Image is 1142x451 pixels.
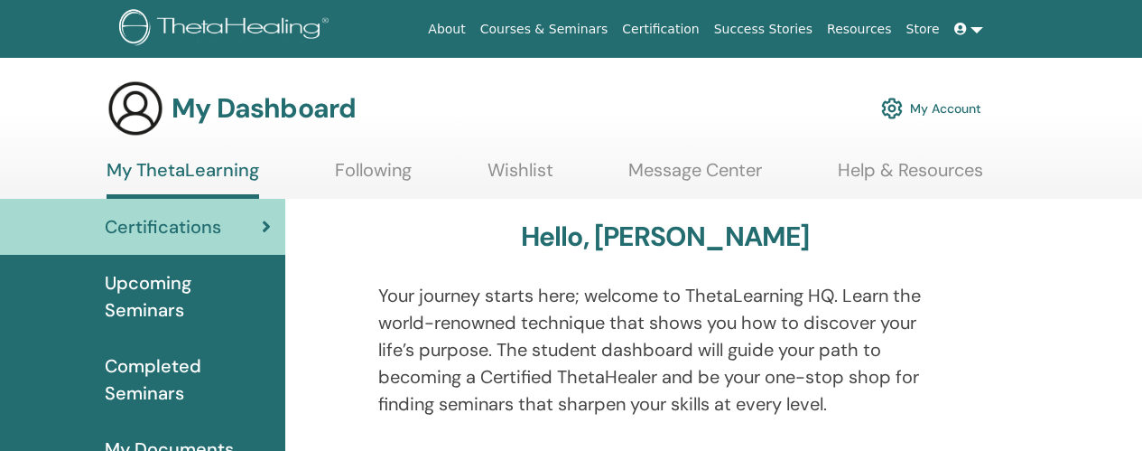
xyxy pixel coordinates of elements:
span: Upcoming Seminars [105,269,271,324]
a: Following [335,159,412,194]
a: My ThetaLearning [107,159,259,199]
h3: My Dashboard [172,92,356,125]
img: cog.svg [881,93,903,124]
a: Success Stories [707,13,820,46]
span: Certifications [105,213,221,240]
a: Resources [820,13,899,46]
img: logo.png [119,9,335,50]
a: Help & Resources [838,159,983,194]
a: Message Center [628,159,762,194]
h3: Hello, [PERSON_NAME] [521,221,810,253]
a: About [421,13,472,46]
p: Your journey starts here; welcome to ThetaLearning HQ. Learn the world-renowned technique that sh... [378,282,952,418]
a: My Account [881,89,981,128]
a: Certification [615,13,706,46]
a: Wishlist [487,159,553,194]
a: Store [899,13,947,46]
span: Completed Seminars [105,352,271,407]
a: Courses & Seminars [473,13,616,46]
img: generic-user-icon.jpg [107,80,164,137]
